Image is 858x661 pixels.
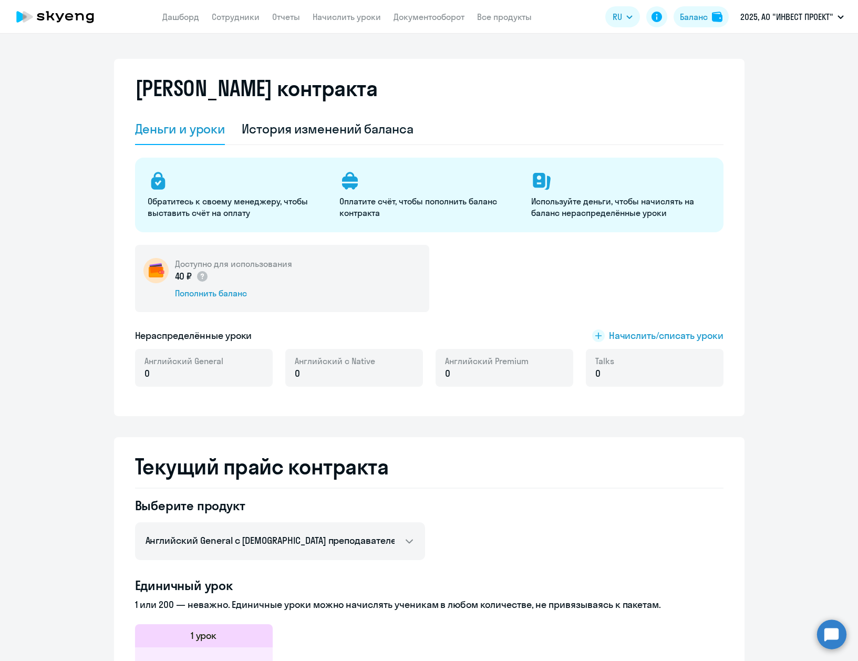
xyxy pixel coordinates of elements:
[135,329,252,343] h5: Нераспределённые уроки
[175,258,292,270] h5: Доступно для использования
[162,12,199,22] a: Дашборд
[175,270,209,283] p: 40 ₽
[613,11,622,23] span: RU
[135,454,723,479] h2: Текущий прайс контракта
[609,329,723,343] span: Начислить/списать уроки
[175,287,292,299] div: Пополнить баланс
[680,11,708,23] div: Баланс
[445,355,529,367] span: Английский Premium
[674,6,729,27] button: Балансbalance
[144,355,223,367] span: Английский General
[394,12,464,22] a: Документооборот
[605,6,640,27] button: RU
[477,12,532,22] a: Все продукты
[595,367,601,380] span: 0
[143,258,169,283] img: wallet-circle.png
[191,629,217,643] h5: 1 урок
[735,4,849,29] button: 2025, АО "ИНВЕСТ ПРОЕКТ"
[531,195,710,219] p: Используйте деньги, чтобы начислять на баланс нераспределённые уроки
[242,120,414,137] div: История изменений баланса
[339,195,519,219] p: Оплатите счёт, чтобы пополнить баланс контракта
[135,76,378,101] h2: [PERSON_NAME] контракта
[445,367,450,380] span: 0
[212,12,260,22] a: Сотрудники
[595,355,614,367] span: Talks
[295,355,375,367] span: Английский с Native
[740,11,833,23] p: 2025, АО "ИНВЕСТ ПРОЕКТ"
[712,12,722,22] img: balance
[313,12,381,22] a: Начислить уроки
[295,367,300,380] span: 0
[144,367,150,380] span: 0
[135,120,225,137] div: Деньги и уроки
[272,12,300,22] a: Отчеты
[148,195,327,219] p: Обратитесь к своему менеджеру, чтобы выставить счёт на оплату
[135,497,425,514] h4: Выберите продукт
[135,598,723,612] p: 1 или 200 — неважно. Единичные уроки можно начислять ученикам в любом количестве, не привязываясь...
[135,577,723,594] h4: Единичный урок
